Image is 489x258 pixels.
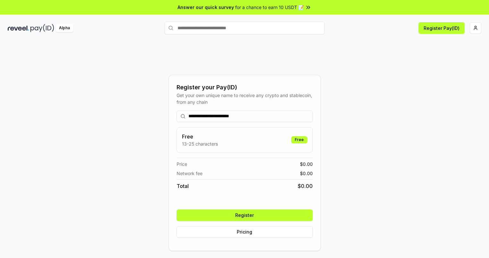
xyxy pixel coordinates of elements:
[300,161,313,167] span: $ 0.00
[177,182,189,190] span: Total
[291,136,307,143] div: Free
[177,161,187,167] span: Price
[55,24,73,32] div: Alpha
[178,4,234,11] span: Answer our quick survey
[419,22,465,34] button: Register Pay(ID)
[300,170,313,177] span: $ 0.00
[177,92,313,105] div: Get your own unique name to receive any crypto and stablecoin, from any chain
[298,182,313,190] span: $ 0.00
[177,170,203,177] span: Network fee
[8,24,29,32] img: reveel_dark
[177,209,313,221] button: Register
[182,140,218,147] p: 13-25 characters
[182,133,218,140] h3: Free
[235,4,304,11] span: for a chance to earn 10 USDT 📝
[177,226,313,238] button: Pricing
[30,24,54,32] img: pay_id
[177,83,313,92] div: Register your Pay(ID)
